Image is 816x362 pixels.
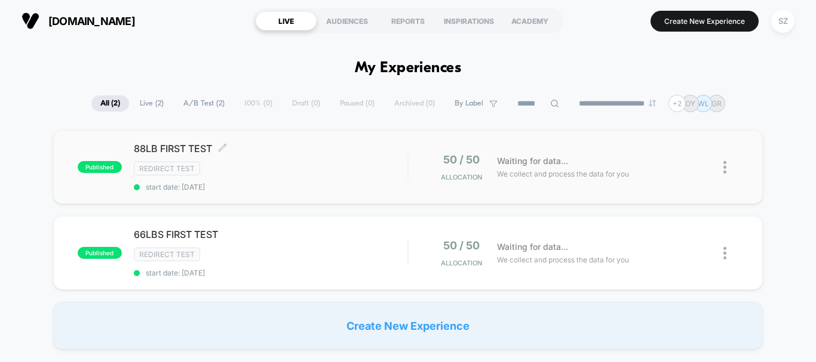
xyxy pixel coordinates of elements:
[174,95,234,112] span: A/B Test ( 2 )
[497,254,629,265] span: We collect and process the data for you
[91,95,129,112] span: All ( 2 )
[134,247,200,261] span: Redirect Test
[443,153,480,166] span: 50 / 50
[497,168,629,180] span: We collect and process the data for you
[78,161,122,173] span: published
[685,99,695,108] p: OY
[78,247,122,259] span: published
[53,302,763,349] div: Create New Experience
[723,161,726,174] img: close
[441,259,482,267] span: Allocation
[194,103,223,131] button: Play, NEW DEMO 2025-VEED.mp4
[280,212,307,225] div: Current time
[378,11,438,30] div: REPORTS
[48,15,135,27] span: [DOMAIN_NAME]
[771,10,794,33] div: SZ
[441,173,482,181] span: Allocation
[723,247,726,259] img: close
[497,240,568,253] span: Waiting for data...
[438,11,499,30] div: INSPIRATIONS
[455,99,483,108] span: By Label
[651,11,759,32] button: Create New Experience
[9,193,410,204] input: Seek
[768,9,798,33] button: SZ
[6,209,25,228] button: Play, NEW DEMO 2025-VEED.mp4
[131,95,173,112] span: Live ( 2 )
[497,154,568,168] span: Waiting for data...
[134,182,407,191] span: start date: [DATE]
[22,12,39,30] img: Visually logo
[134,162,200,175] span: Redirect Test
[499,11,560,30] div: ACADEMY
[711,99,722,108] p: GR
[134,268,407,277] span: start date: [DATE]
[18,11,139,30] button: [DOMAIN_NAME]
[134,228,407,240] span: 66LBS FIRST TEST
[443,239,480,252] span: 50 / 50
[317,11,378,30] div: AUDIENCES
[330,213,366,224] input: Volume
[668,95,686,112] div: + 2
[355,60,462,77] h1: My Experiences
[256,11,317,30] div: LIVE
[698,99,709,108] p: WL
[649,100,656,107] img: end
[134,143,407,154] span: 88LB FIRST TEST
